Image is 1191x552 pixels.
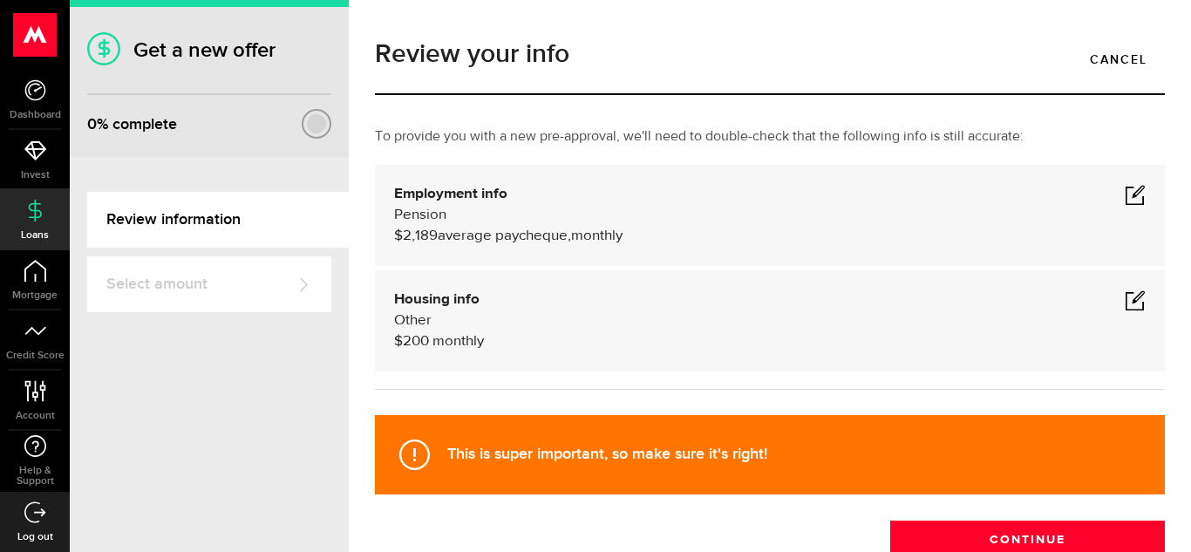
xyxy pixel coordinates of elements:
[87,109,177,140] div: % complete
[438,228,571,243] span: average paycheque,
[394,313,432,328] span: Other
[394,292,480,307] b: Housing info
[394,208,446,222] span: Pension
[403,334,429,349] span: 200
[14,7,66,59] button: Open LiveChat chat widget
[394,334,403,349] span: $
[87,192,349,248] a: Review information
[394,187,507,201] b: Employment info
[432,334,484,349] span: monthly
[447,445,767,463] strong: This is super important, so make sure it's right!
[375,126,1165,147] p: To provide you with a new pre-approval, we'll need to double-check that the following info is sti...
[571,228,623,243] span: monthly
[1072,41,1165,78] a: Cancel
[375,41,1165,67] h1: Review your info
[394,228,438,243] span: $2,189
[87,115,97,133] span: 0
[87,37,331,63] h1: Get a new offer
[87,256,331,312] a: Select amount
